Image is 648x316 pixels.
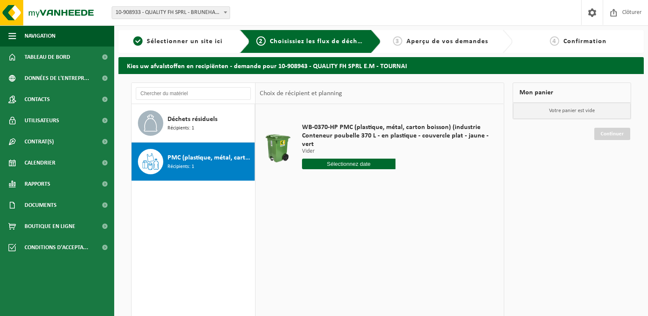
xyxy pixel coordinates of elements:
[147,38,222,45] span: Sélectionner un site ici
[406,38,488,45] span: Aperçu de vos demandes
[123,36,233,47] a: 1Sélectionner un site ici
[132,143,255,181] button: PMC (plastique, métal, carton boisson) (industriel) Récipients: 1
[25,195,57,216] span: Documents
[255,83,346,104] div: Choix de récipient et planning
[112,7,230,19] span: 10-908933 - QUALITY FH SPRL - BRUNEHAUT
[136,87,251,100] input: Chercher du matériel
[167,153,253,163] span: PMC (plastique, métal, carton boisson) (industriel)
[25,173,50,195] span: Rapports
[513,82,632,103] div: Mon panier
[302,132,489,148] span: Conteneur poubelle 370 L - en plastique - couvercle plat - jaune - vert
[25,68,89,89] span: Données de l'entrepr...
[25,237,88,258] span: Conditions d'accepta...
[25,47,70,68] span: Tableau de bord
[393,36,402,46] span: 3
[133,36,143,46] span: 1
[25,152,55,173] span: Calendrier
[302,148,489,154] p: Vider
[594,128,630,140] a: Continuer
[256,36,266,46] span: 2
[167,124,194,132] span: Récipients: 1
[25,216,75,237] span: Boutique en ligne
[513,103,631,119] p: Votre panier est vide
[25,131,54,152] span: Contrat(s)
[167,114,217,124] span: Déchets résiduels
[167,163,194,171] span: Récipients: 1
[550,36,559,46] span: 4
[302,123,489,132] span: WB-0370-HP PMC (plastique, métal, carton boisson) (industrie
[563,38,607,45] span: Confirmation
[270,38,411,45] span: Choisissiez les flux de déchets et récipients
[302,159,395,169] input: Sélectionnez date
[112,6,230,19] span: 10-908933 - QUALITY FH SPRL - BRUNEHAUT
[25,89,50,110] span: Contacts
[25,110,59,131] span: Utilisateurs
[25,25,55,47] span: Navigation
[132,104,255,143] button: Déchets résiduels Récipients: 1
[118,57,644,74] h2: Kies uw afvalstoffen en recipiënten - demande pour 10-908943 - QUALITY FH SPRL E.M - TOURNAI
